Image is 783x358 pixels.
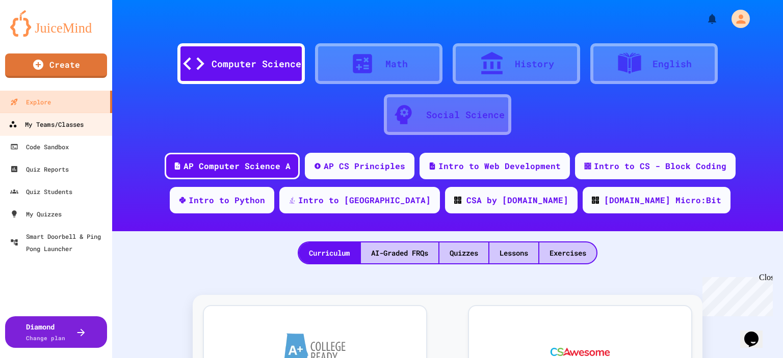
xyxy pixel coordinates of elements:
div: Computer Science [212,57,301,71]
div: Smart Doorbell & Ping Pong Launcher [10,230,108,255]
div: Explore [10,96,51,108]
div: My Quizzes [10,208,62,220]
iframe: chat widget [698,273,773,316]
div: AP Computer Science A [184,160,291,172]
div: Lessons [489,242,538,263]
div: Diamond [26,321,65,343]
div: Quiz Reports [10,163,69,175]
div: AP CS Principles [324,160,405,172]
div: CSA by [DOMAIN_NAME] [466,194,568,206]
div: Intro to CS - Block Coding [594,160,726,172]
div: Quizzes [439,242,488,263]
span: Change plan [26,334,65,342]
div: Chat with us now!Close [4,4,70,65]
div: My Teams/Classes [9,118,84,131]
div: Intro to Python [189,194,265,206]
div: Math [385,57,408,71]
div: Intro to [GEOGRAPHIC_DATA] [298,194,431,206]
div: My Notifications [687,10,721,27]
div: Intro to Web Development [438,160,561,172]
div: [DOMAIN_NAME] Micro:Bit [604,194,721,206]
a: Create [5,53,107,78]
img: CODE_logo_RGB.png [592,197,599,204]
div: Curriculum [299,242,360,263]
div: History [515,57,554,71]
div: Exercises [539,242,596,263]
div: Quiz Students [10,185,72,198]
div: My Account [721,7,752,31]
div: Code Sandbox [10,141,69,153]
button: DiamondChange plan [5,316,107,348]
img: CODE_logo_RGB.png [454,197,461,204]
div: English [652,57,692,71]
div: AI-Graded FRQs [361,242,438,263]
div: Social Science [426,108,505,122]
iframe: chat widget [740,317,773,348]
img: logo-orange.svg [10,10,102,37]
